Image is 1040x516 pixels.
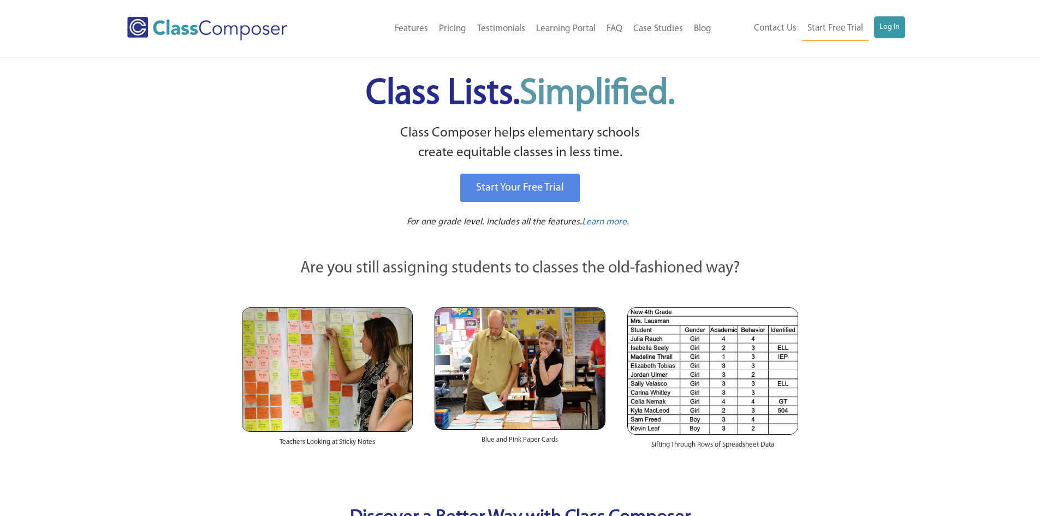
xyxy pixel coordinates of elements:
a: Pricing [433,17,472,41]
a: Learn more. [582,216,629,229]
span: Class Lists. [366,76,675,112]
img: Blue and Pink Paper Cards [435,307,605,429]
span: Learn more. [582,217,629,227]
div: Sifting Through Rows of Spreadsheet Data [627,435,798,461]
img: Class Composer [127,17,287,40]
span: Simplified. [520,76,675,112]
p: Class Composer helps elementary schools create equitable classes in less time. [240,123,800,163]
a: Features [389,17,433,41]
a: FAQ [601,17,628,41]
a: Start Your Free Trial [460,174,580,202]
img: Spreadsheets [627,307,798,435]
a: Contact Us [748,16,802,40]
a: Case Studies [628,17,688,41]
span: Start Your Free Trial [476,182,564,193]
a: Learning Portal [531,17,601,41]
span: For one grade level. Includes all the features. [407,217,582,227]
a: Start Free Trial [802,16,869,41]
div: Blue and Pink Paper Cards [435,430,605,456]
div: Teachers Looking at Sticky Notes [242,432,413,458]
nav: Header Menu [717,16,905,41]
a: Blog [688,17,717,41]
p: Are you still assigning students to classes the old-fashioned way? [242,257,799,281]
nav: Header Menu [332,17,717,41]
a: Log In [874,16,905,38]
img: Teachers Looking at Sticky Notes [242,307,413,432]
a: Testimonials [472,17,531,41]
